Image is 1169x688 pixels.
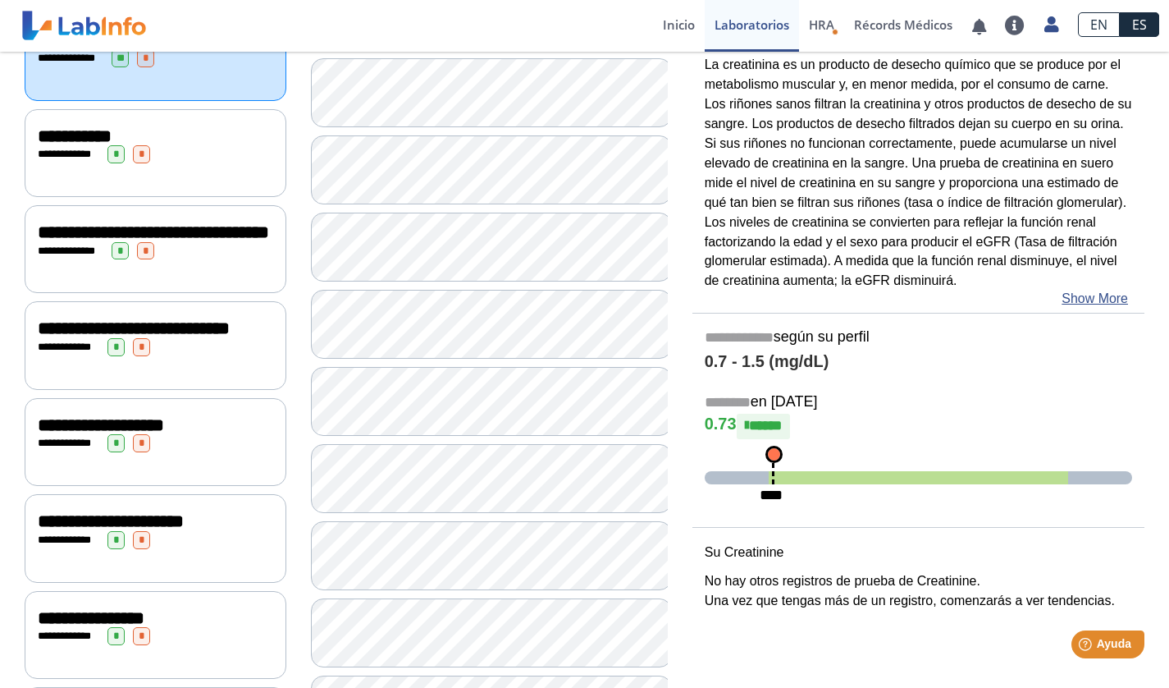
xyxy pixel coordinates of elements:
[705,393,1132,412] h5: en [DATE]
[1062,289,1128,309] a: Show More
[705,55,1132,291] p: La creatinina es un producto de desecho químico que se produce por el metabolismo muscular y, en ...
[705,352,1132,372] h4: 0.7 - 1.5 (mg/dL)
[1120,12,1159,37] a: ES
[705,414,1132,438] h4: 0.73
[1023,624,1151,670] iframe: Help widget launcher
[809,16,834,33] span: HRA
[705,543,1132,562] p: Su Creatinine
[705,571,1132,611] p: No hay otros registros de prueba de Creatinine. Una vez que tengas más de un registro, comenzarás...
[1078,12,1120,37] a: EN
[705,328,1132,347] h5: según su perfil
